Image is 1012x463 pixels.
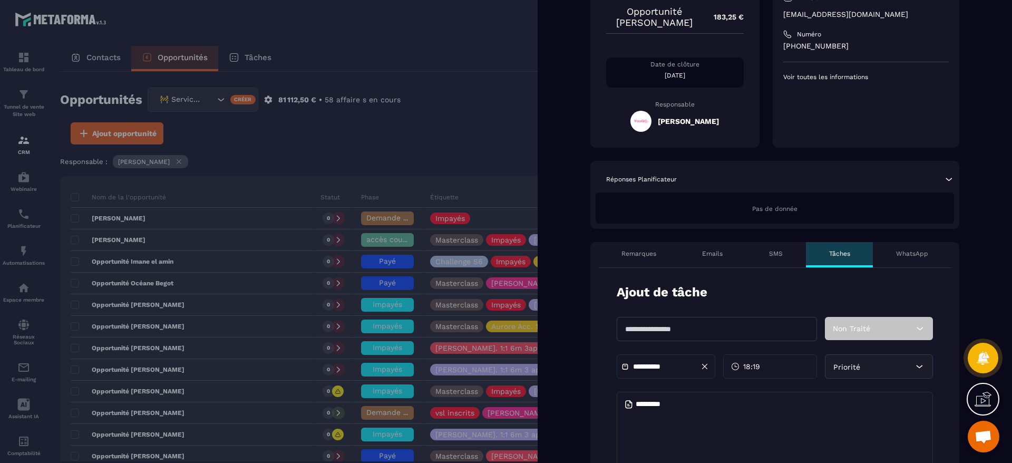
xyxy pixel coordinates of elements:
p: Responsable [606,101,744,108]
p: Tâches [829,249,850,258]
span: 18:19 [743,361,760,372]
p: [PHONE_NUMBER] [783,41,949,51]
p: [EMAIL_ADDRESS][DOMAIN_NAME] [783,9,949,20]
p: WhatsApp [896,249,928,258]
p: [DATE] [606,71,744,80]
p: Remarques [621,249,656,258]
div: Ouvrir le chat [968,421,999,452]
p: Réponses Planificateur [606,175,677,184]
p: SMS [769,249,783,258]
span: Non Traité [833,324,870,333]
p: Numéro [797,30,821,38]
p: Ajout de tâche [617,284,707,301]
p: Voir toutes les informations [783,73,949,81]
span: Priorité [833,363,860,371]
p: 183,25 € [703,7,744,27]
p: Emails [702,249,723,258]
span: Pas de donnée [752,205,797,213]
p: Opportunité [PERSON_NAME] [606,6,703,28]
h5: [PERSON_NAME] [658,117,719,126]
p: Date de clôture [606,60,744,69]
